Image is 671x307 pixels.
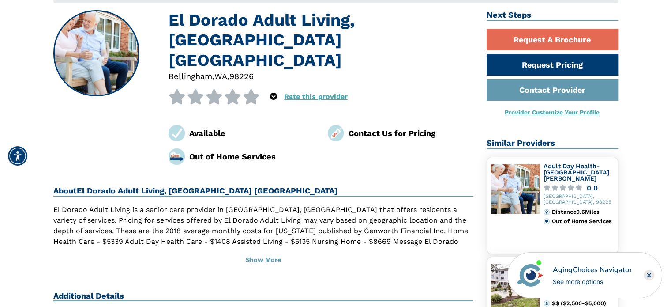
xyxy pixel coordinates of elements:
[54,11,139,96] img: El Dorado Adult Living, Bellingham WA
[644,270,654,280] div: Close
[53,205,474,258] p: El Dorado Adult Living is a senior care provider in [GEOGRAPHIC_DATA], [GEOGRAPHIC_DATA] that off...
[169,72,212,81] span: Bellingham
[53,291,474,302] h2: Additional Details
[169,10,473,70] h1: El Dorado Adult Living, [GEOGRAPHIC_DATA] [GEOGRAPHIC_DATA]
[544,194,614,205] div: [GEOGRAPHIC_DATA], [GEOGRAPHIC_DATA], 98225
[487,10,618,21] h2: Next Steps
[487,54,618,76] a: Request Pricing
[551,218,614,224] div: Out of Home Services
[551,209,614,215] div: Distance 0.6 Miles
[8,146,27,166] div: Accessibility Menu
[270,89,277,104] div: Popover trigger
[544,218,550,224] img: primary.svg
[553,265,632,275] div: AgingChoices Navigator
[487,138,618,149] h2: Similar Providers
[348,127,473,139] div: Contact Us for Pricing
[551,300,614,307] div: $$ ($2,500-$5,000)
[53,250,474,270] button: Show More
[544,300,550,307] img: cost.svg
[189,151,315,163] div: Out of Home Services
[229,70,254,82] div: 98226
[284,92,348,101] a: Rate this provider
[53,186,474,197] h2: About El Dorado Adult Living, [GEOGRAPHIC_DATA] [GEOGRAPHIC_DATA]
[487,29,618,50] a: Request A Brochure
[189,127,315,139] div: Available
[487,79,618,101] a: Contact Provider
[214,72,227,81] span: WA
[553,277,632,286] div: See more options
[212,72,214,81] span: ,
[515,260,545,290] img: avatar
[544,209,550,215] img: distance.svg
[544,185,614,191] a: 0.0
[544,163,609,182] a: Adult Day Health-[GEOGRAPHIC_DATA][PERSON_NAME]
[587,185,598,191] div: 0.0
[227,72,229,81] span: ,
[505,109,600,116] a: Provider Customize Your Profile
